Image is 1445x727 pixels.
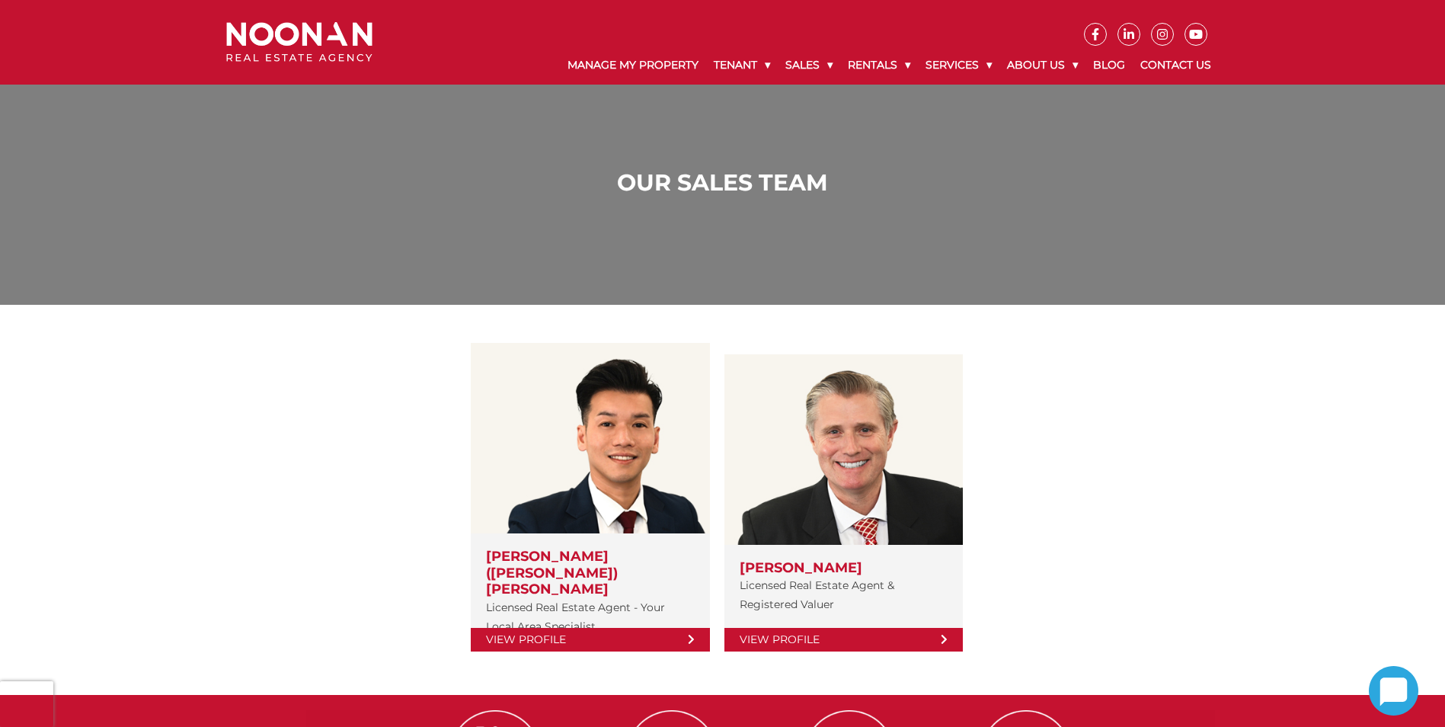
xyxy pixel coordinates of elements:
h3: [PERSON_NAME] ([PERSON_NAME]) [PERSON_NAME] [486,549,694,598]
img: Noonan Real Estate Agency [226,22,372,62]
h1: Our Sales Team [230,169,1215,197]
a: Manage My Property [560,46,706,85]
p: Licensed Real Estate Agent - Your Local Area Specialist [486,598,694,636]
a: Services [918,46,999,85]
a: Contact Us [1133,46,1219,85]
a: Tenant [706,46,778,85]
a: About Us [999,46,1085,85]
p: Licensed Real Estate Agent & Registered Valuer [740,576,948,614]
a: Blog [1085,46,1133,85]
a: View Profile [724,628,963,652]
h3: [PERSON_NAME] [740,560,948,577]
a: Rentals [840,46,918,85]
a: View Profile [471,628,709,652]
a: Sales [778,46,840,85]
